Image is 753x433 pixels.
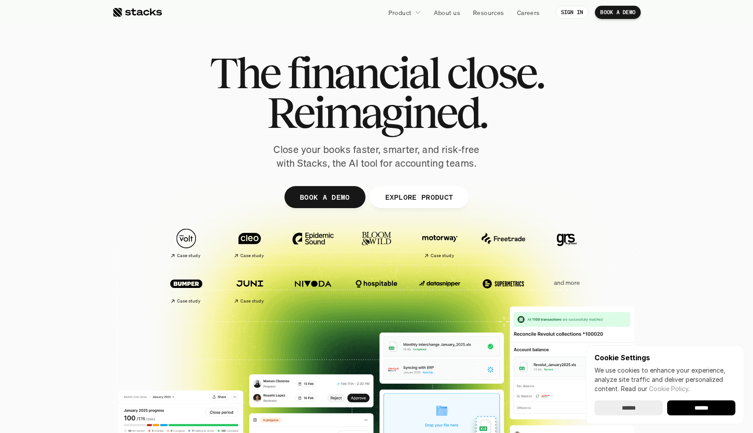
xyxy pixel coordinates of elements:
[222,269,277,307] a: Case study
[556,6,589,19] a: SIGN IN
[385,190,453,203] p: EXPLORE PRODUCT
[434,8,460,17] p: About us
[649,385,688,392] a: Cookie Policy
[473,8,504,17] p: Resources
[447,53,543,93] span: close.
[177,253,200,258] h2: Case study
[594,354,735,361] p: Cookie Settings
[240,253,264,258] h2: Case study
[210,53,280,93] span: The
[431,253,454,258] h2: Case study
[159,269,214,307] a: Case study
[468,4,509,20] a: Resources
[561,9,583,15] p: SIGN IN
[539,279,594,287] p: and more
[240,299,264,304] h2: Case study
[266,143,487,170] p: Close your books faster, smarter, and risk-free with Stacks, the AI tool for accounting teams.
[177,299,200,304] h2: Case study
[287,53,439,93] span: financial
[595,6,641,19] a: BOOK A DEMO
[284,186,365,208] a: BOOK A DEMO
[512,4,545,20] a: Careers
[388,8,412,17] p: Product
[369,186,469,208] a: EXPLORE PRODUCT
[594,366,735,393] p: We use cookies to enhance your experience, analyze site traffic and deliver personalized content.
[428,4,465,20] a: About us
[517,8,540,17] p: Careers
[413,224,467,262] a: Case study
[300,190,350,203] p: BOOK A DEMO
[222,224,277,262] a: Case study
[267,93,487,132] span: Reimagined.
[600,9,635,15] p: BOOK A DEMO
[621,385,690,392] span: Read our .
[159,224,214,262] a: Case study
